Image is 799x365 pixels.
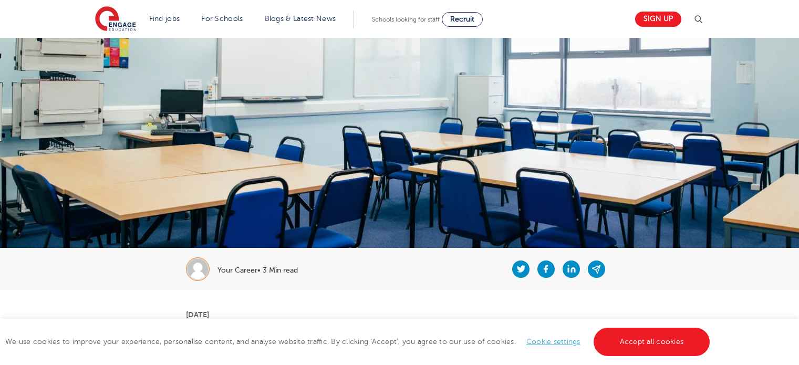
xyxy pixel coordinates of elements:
a: Find jobs [149,15,180,23]
p: [DATE] [186,311,613,318]
a: For Schools [201,15,243,23]
a: Sign up [635,12,681,27]
a: Accept all cookies [594,328,710,356]
span: Recruit [450,15,474,23]
a: Blogs & Latest News [265,15,336,23]
img: Engage Education [95,6,136,33]
a: Cookie settings [526,338,580,346]
span: Schools looking for staff [372,16,440,23]
a: Recruit [442,12,483,27]
p: Your Career• 3 Min read [217,267,298,274]
span: We use cookies to improve your experience, personalise content, and analyse website traffic. By c... [5,338,712,346]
